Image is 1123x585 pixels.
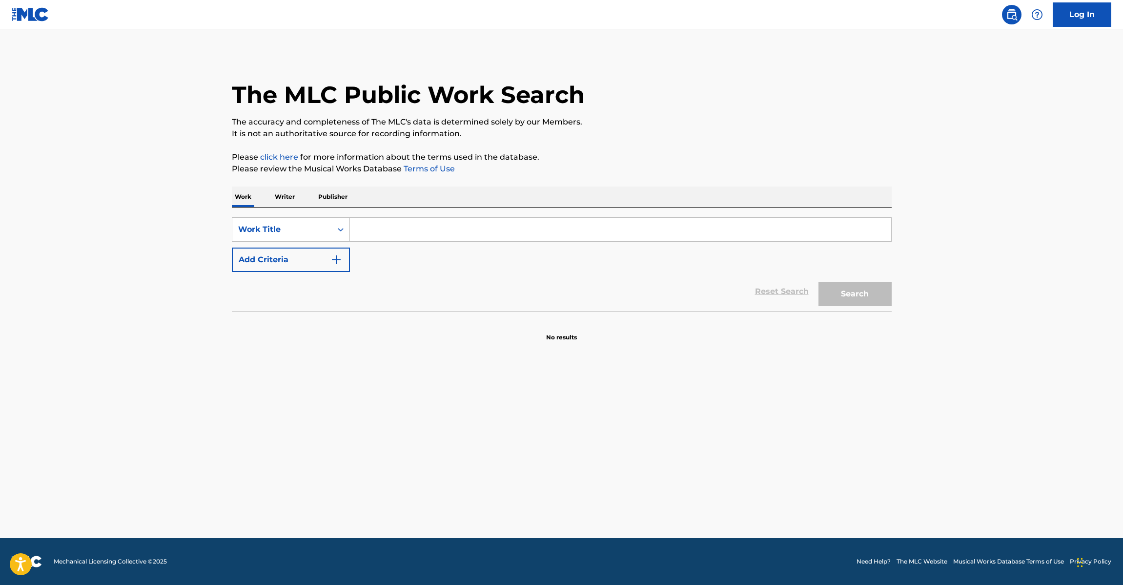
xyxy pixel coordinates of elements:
img: search [1006,9,1018,21]
a: Privacy Policy [1070,557,1111,566]
div: Help [1027,5,1047,24]
a: Public Search [1002,5,1021,24]
p: Publisher [315,187,350,207]
p: Please for more information about the terms used in the database. [232,151,892,163]
p: It is not an authoritative source for recording information. [232,128,892,140]
a: The MLC Website [897,557,947,566]
div: Drag [1077,548,1083,577]
a: Terms of Use [402,164,455,173]
p: Work [232,187,254,207]
form: Search Form [232,217,892,311]
button: Add Criteria [232,248,350,272]
h1: The MLC Public Work Search [232,80,585,109]
img: MLC Logo [12,7,49,21]
a: Need Help? [857,557,891,566]
a: click here [260,152,298,162]
a: Musical Works Database Terms of Use [953,557,1064,566]
p: No results [546,321,577,342]
a: Log In [1053,2,1111,27]
span: Mechanical Licensing Collective © 2025 [54,557,167,566]
p: The accuracy and completeness of The MLC's data is determined solely by our Members. [232,116,892,128]
img: 9d2ae6d4665cec9f34b9.svg [330,254,342,266]
div: Work Title [238,224,326,235]
img: logo [12,556,42,567]
img: help [1031,9,1043,21]
p: Please review the Musical Works Database [232,163,892,175]
p: Writer [272,187,298,207]
iframe: Chat Widget [1074,538,1123,585]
